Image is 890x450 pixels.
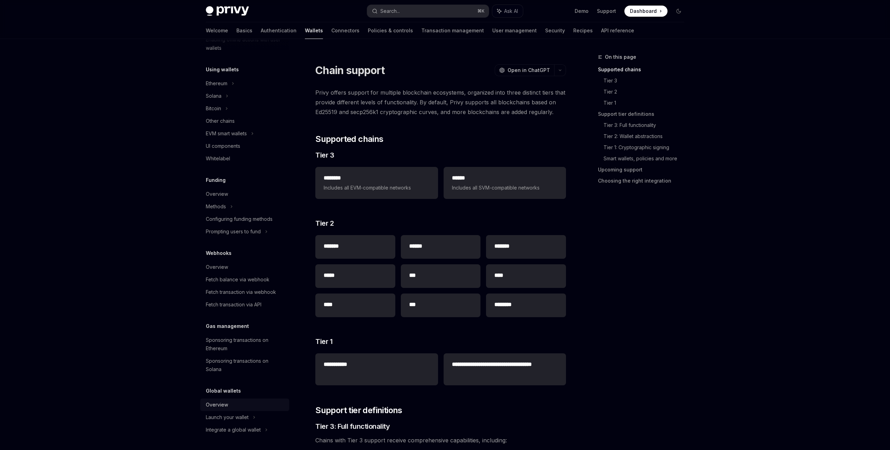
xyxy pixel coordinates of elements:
[206,117,235,125] div: Other chains
[206,413,249,421] div: Launch your wallet
[315,337,332,346] span: Tier 1
[206,129,247,138] div: EVM smart wallets
[206,288,276,296] div: Fetch transaction via webhook
[315,421,390,431] span: Tier 3: Full functionality
[368,22,413,39] a: Policies & controls
[492,5,523,17] button: Ask AI
[200,273,289,286] a: Fetch balance via webhook
[604,153,690,164] a: Smart wallets, policies and more
[604,131,690,142] a: Tier 2: Wallet abstractions
[200,261,289,273] a: Overview
[200,286,289,298] a: Fetch transaction via webhook
[206,65,239,74] h5: Using wallets
[331,22,359,39] a: Connectors
[206,387,241,395] h5: Global wallets
[200,298,289,311] a: Fetch transaction via API
[315,134,383,145] span: Supported chains
[598,109,690,120] a: Support tier definitions
[630,8,657,15] span: Dashboard
[206,215,273,223] div: Configuring funding methods
[604,120,690,131] a: Tier 3: Full functionality
[495,64,554,76] button: Open in ChatGPT
[380,7,400,15] div: Search...
[206,249,232,257] h5: Webhooks
[315,88,566,117] span: Privy offers support for multiple blockchain ecosystems, organized into three distinct tiers that...
[598,175,690,186] a: Choosing the right integration
[477,8,485,14] span: ⌘ K
[444,167,566,199] a: **** *Includes all SVM-compatible networks
[315,167,438,199] a: **** ***Includes all EVM-compatible networks
[598,64,690,75] a: Supported chains
[206,176,226,184] h5: Funding
[604,97,690,109] a: Tier 1
[605,53,636,61] span: On this page
[200,213,289,225] a: Configuring funding methods
[601,22,634,39] a: API reference
[206,336,285,353] div: Sponsoring transactions on Ethereum
[206,154,230,163] div: Whitelabel
[305,22,323,39] a: Wallets
[200,334,289,355] a: Sponsoring transactions on Ethereum
[200,152,289,165] a: Whitelabel
[315,405,402,416] span: Support tier definitions
[597,8,616,15] a: Support
[206,401,228,409] div: Overview
[604,86,690,97] a: Tier 2
[206,92,221,100] div: Solana
[206,322,249,330] h5: Gas management
[324,184,429,192] span: Includes all EVM-compatible networks
[206,190,228,198] div: Overview
[206,22,228,39] a: Welcome
[206,426,261,434] div: Integrate a global wallet
[206,202,226,211] div: Methods
[673,6,684,17] button: Toggle dark mode
[315,218,334,228] span: Tier 2
[598,164,690,175] a: Upcoming support
[206,142,240,150] div: UI components
[545,22,565,39] a: Security
[206,300,261,309] div: Fetch transaction via API
[504,8,518,15] span: Ask AI
[315,435,566,445] span: Chains with Tier 3 support receive comprehensive capabilities, including:
[206,6,249,16] img: dark logo
[367,5,489,17] button: Search...⌘K
[604,75,690,86] a: Tier 3
[206,263,228,271] div: Overview
[206,275,269,284] div: Fetch balance via webhook
[575,8,589,15] a: Demo
[200,140,289,152] a: UI components
[236,22,252,39] a: Basics
[206,227,261,236] div: Prompting users to fund
[200,399,289,411] a: Overview
[508,67,550,74] span: Open in ChatGPT
[315,150,334,160] span: Tier 3
[624,6,667,17] a: Dashboard
[200,355,289,376] a: Sponsoring transactions on Solana
[206,357,285,373] div: Sponsoring transactions on Solana
[206,79,227,88] div: Ethereum
[452,184,558,192] span: Includes all SVM-compatible networks
[200,115,289,127] a: Other chains
[261,22,297,39] a: Authentication
[315,64,385,77] h1: Chain support
[421,22,484,39] a: Transaction management
[604,142,690,153] a: Tier 1: Cryptographic signing
[200,188,289,200] a: Overview
[492,22,537,39] a: User management
[206,104,221,113] div: Bitcoin
[573,22,593,39] a: Recipes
